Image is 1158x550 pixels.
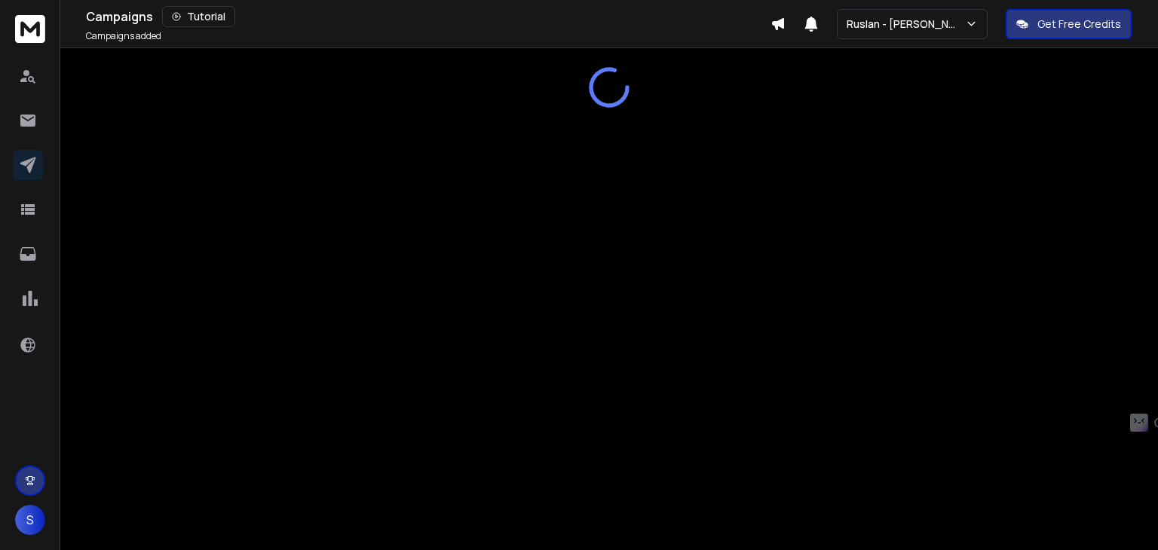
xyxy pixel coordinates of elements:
button: Tutorial [162,6,235,27]
p: Ruslan - [PERSON_NAME] [847,17,965,32]
button: S [15,505,45,535]
p: Campaigns added [86,30,161,42]
div: Campaigns [86,6,770,27]
p: Get Free Credits [1037,17,1121,32]
button: Get Free Credits [1006,9,1132,39]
